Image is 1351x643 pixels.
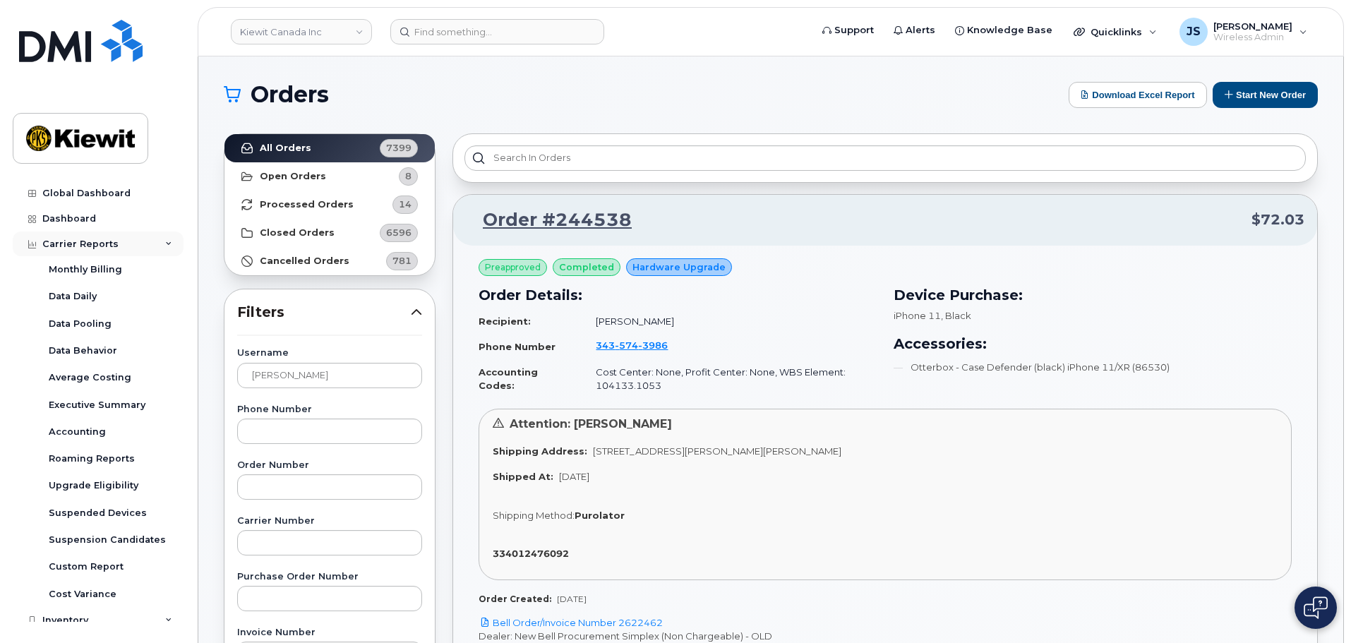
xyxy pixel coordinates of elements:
[224,134,435,162] a: All Orders7399
[1213,82,1318,108] button: Start New Order
[559,471,589,482] span: [DATE]
[479,316,531,327] strong: Recipient:
[1251,210,1304,230] span: $72.03
[894,284,1292,306] h3: Device Purchase:
[596,339,668,351] span: 343
[224,247,435,275] a: Cancelled Orders781
[479,366,538,391] strong: Accounting Codes:
[510,417,672,431] span: Attention: [PERSON_NAME]
[485,261,541,274] span: Preapproved
[575,510,625,521] strong: Purolator
[260,199,354,210] strong: Processed Orders
[399,198,412,211] span: 14
[251,84,329,105] span: Orders
[493,471,553,482] strong: Shipped At:
[479,341,556,352] strong: Phone Number
[1304,596,1328,619] img: Open chat
[583,309,877,334] td: [PERSON_NAME]
[224,162,435,191] a: Open Orders8
[466,208,632,233] a: Order #244538
[479,630,1292,643] p: Dealer: New Bell Procurement Simplex (Non Chargeable) - OLD
[260,171,326,182] strong: Open Orders
[386,141,412,155] span: 7399
[464,145,1306,171] input: Search in orders
[894,361,1292,374] li: Otterbox - Case Defender (black) iPhone 11/XR (86530)
[386,226,412,239] span: 6596
[392,254,412,268] span: 781
[237,628,422,637] label: Invoice Number
[479,617,663,628] a: Bell Order/Invoice Number 2622462
[405,169,412,183] span: 8
[615,339,638,351] span: 574
[557,594,587,604] span: [DATE]
[596,339,685,351] a: 3435743986
[493,548,569,559] strong: 334012476092
[237,517,422,526] label: Carrier Number
[493,548,575,559] a: 334012476092
[224,219,435,247] a: Closed Orders6596
[260,256,349,267] strong: Cancelled Orders
[593,445,841,457] span: [STREET_ADDRESS][PERSON_NAME][PERSON_NAME]
[894,333,1292,354] h3: Accessories:
[493,510,575,521] span: Shipping Method:
[941,310,971,321] span: , Black
[237,572,422,582] label: Purchase Order Number
[632,260,726,274] span: Hardware Upgrade
[479,284,877,306] h3: Order Details:
[237,405,422,414] label: Phone Number
[1069,82,1207,108] button: Download Excel Report
[559,260,614,274] span: completed
[583,360,877,397] td: Cost Center: None, Profit Center: None, WBS Element: 104133.1053
[237,349,422,358] label: Username
[260,143,311,154] strong: All Orders
[237,461,422,470] label: Order Number
[493,445,587,457] strong: Shipping Address:
[224,191,435,219] a: Processed Orders14
[237,302,411,323] span: Filters
[479,594,551,604] strong: Order Created:
[260,227,335,239] strong: Closed Orders
[638,339,668,351] span: 3986
[894,310,941,321] span: iPhone 11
